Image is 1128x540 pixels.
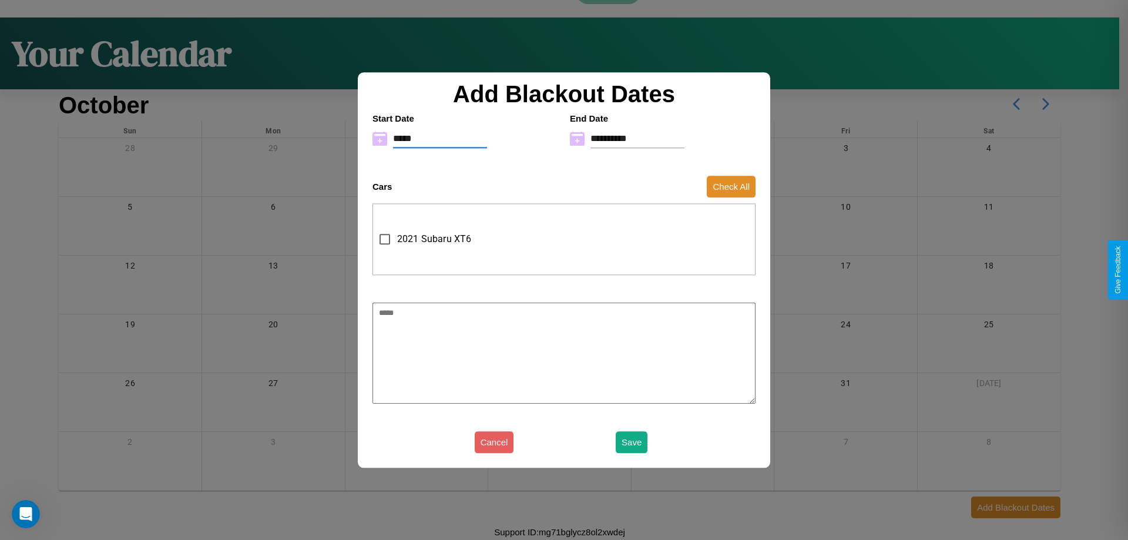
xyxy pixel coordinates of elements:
h2: Add Blackout Dates [367,81,761,108]
span: 2021 Subaru XT6 [397,232,471,246]
h4: End Date [570,113,756,123]
button: Save [616,431,647,453]
button: Check All [707,176,756,197]
div: Give Feedback [1114,246,1122,294]
iframe: Intercom live chat [12,500,40,528]
h4: Start Date [372,113,558,123]
button: Cancel [475,431,514,453]
h4: Cars [372,182,392,192]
